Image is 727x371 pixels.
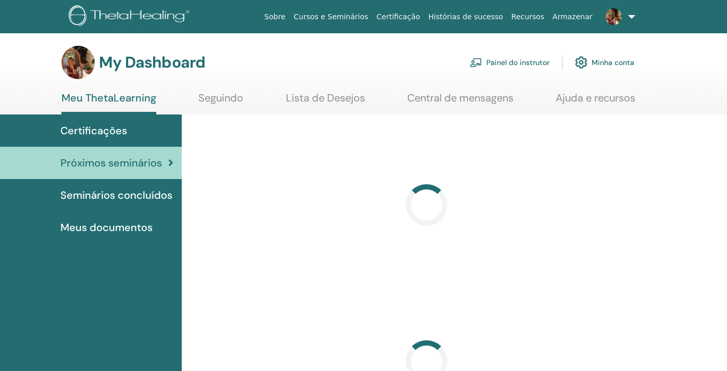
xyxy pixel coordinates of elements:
a: Central de mensagens [407,92,513,112]
span: Próximos seminários [60,155,162,171]
a: Seguindo [198,92,243,112]
img: chalkboard-teacher.svg [470,58,482,67]
a: Lista de Desejos [286,92,365,112]
a: Cursos e Seminários [290,7,372,27]
img: cog.svg [575,54,587,71]
a: Painel do instrutor [470,51,549,74]
a: Recursos [507,7,548,27]
img: default.png [605,8,622,25]
span: Certificações [60,123,127,138]
a: Minha conta [575,51,634,74]
a: Sobre [260,7,290,27]
a: Histórias de sucesso [424,7,507,27]
a: Certificação [372,7,424,27]
a: Meu ThetaLearning [61,92,156,114]
img: logo.png [69,5,193,29]
h3: My Dashboard [99,53,205,72]
span: Seminários concluídos [60,187,172,203]
a: Ajuda e recursos [556,92,635,112]
a: Armazenar [548,7,596,27]
img: default.png [61,46,95,79]
span: Meus documentos [60,220,153,235]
